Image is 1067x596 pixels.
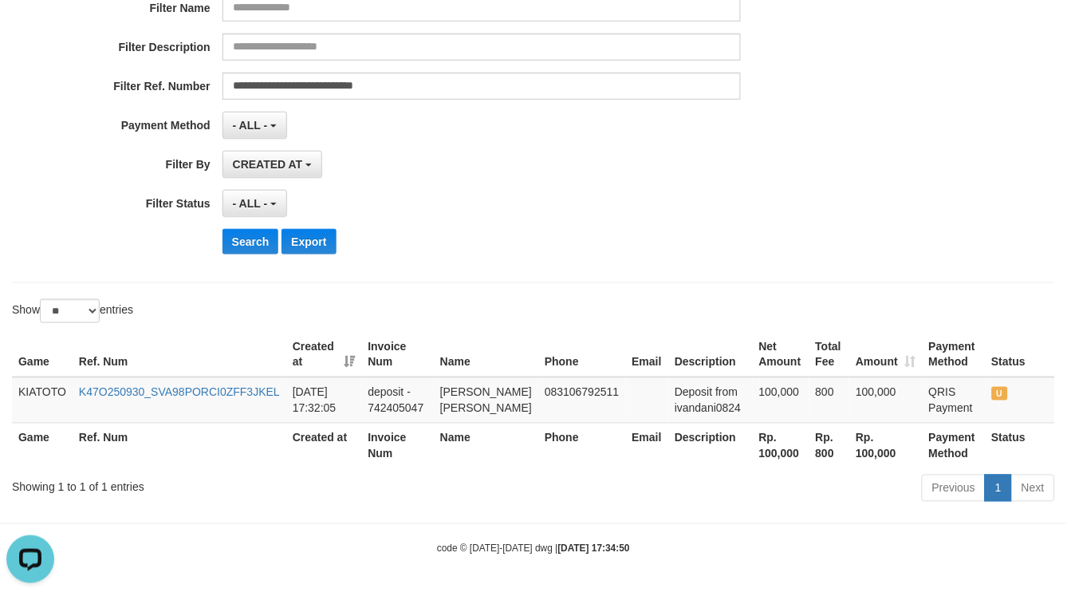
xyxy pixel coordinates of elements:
span: - ALL - [233,119,268,132]
button: - ALL - [222,190,287,217]
th: Name [434,332,538,377]
th: Rp. 800 [809,423,850,468]
a: Previous [922,475,986,502]
td: [PERSON_NAME] [PERSON_NAME] [434,377,538,424]
span: UNPAID [992,387,1008,401]
th: Phone [538,332,625,377]
th: Phone [538,423,625,468]
td: KIATOTO [12,377,73,424]
th: Email [626,423,669,468]
th: Ref. Num [73,332,286,377]
button: - ALL - [222,112,287,139]
th: Amount: activate to sort column ascending [849,332,922,377]
th: Invoice Num [361,423,434,468]
th: Description [668,423,753,468]
select: Showentries [40,299,100,323]
button: Export [282,229,336,255]
div: Showing 1 to 1 of 1 entries [12,473,433,495]
button: Search [222,229,279,255]
th: Status [986,423,1055,468]
th: Email [626,332,669,377]
th: Created at [286,423,362,468]
td: 100,000 [849,377,922,424]
td: QRIS Payment [923,377,986,424]
th: Ref. Num [73,423,286,468]
th: Created at: activate to sort column ascending [286,332,362,377]
button: CREATED AT [222,151,323,178]
button: Open LiveChat chat widget [6,6,54,54]
strong: [DATE] 17:34:50 [558,543,630,555]
small: code © [DATE]-[DATE] dwg | [437,543,630,555]
label: Show entries [12,299,133,323]
th: Total Fee [809,332,850,377]
th: Rp. 100,000 [753,423,809,468]
span: - ALL - [233,197,268,210]
th: Payment Method [923,423,986,468]
th: Game [12,423,73,468]
th: Name [434,423,538,468]
td: 800 [809,377,850,424]
th: Description [668,332,753,377]
th: Payment Method [923,332,986,377]
th: Rp. 100,000 [849,423,922,468]
a: K47O250930_SVA98PORCI0ZFF3JKEL [79,386,280,399]
td: [DATE] 17:32:05 [286,377,362,424]
a: 1 [985,475,1012,502]
span: CREATED AT [233,158,303,171]
td: deposit - 742405047 [361,377,434,424]
th: Net Amount [753,332,809,377]
a: Next [1011,475,1055,502]
th: Game [12,332,73,377]
td: 100,000 [753,377,809,424]
td: 083106792511 [538,377,625,424]
th: Invoice Num [361,332,434,377]
td: Deposit from ivandani0824 [668,377,753,424]
th: Status [986,332,1055,377]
